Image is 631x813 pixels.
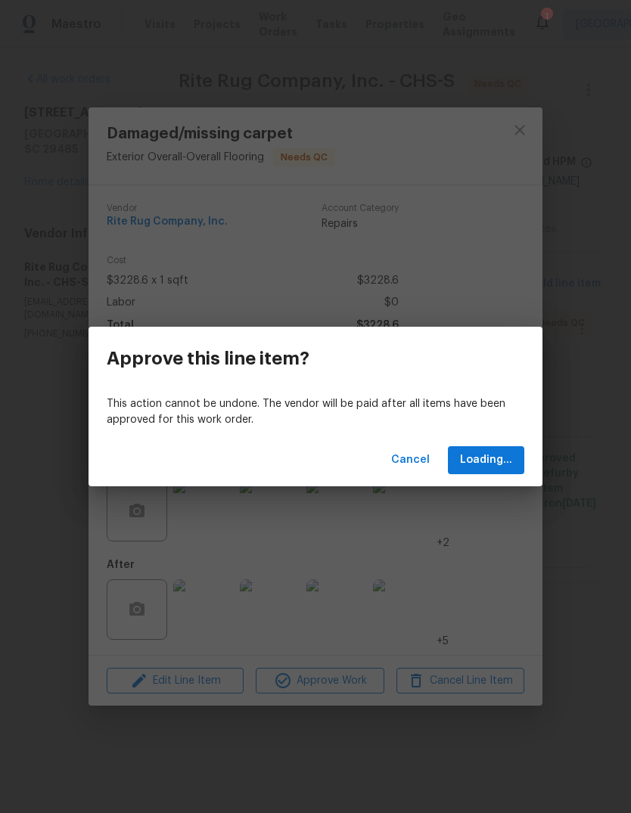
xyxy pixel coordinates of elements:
span: Loading... [460,451,512,470]
button: Cancel [385,446,436,474]
p: This action cannot be undone. The vendor will be paid after all items have been approved for this... [107,396,524,428]
span: Cancel [391,451,430,470]
button: Loading... [448,446,524,474]
h3: Approve this line item? [107,348,309,369]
